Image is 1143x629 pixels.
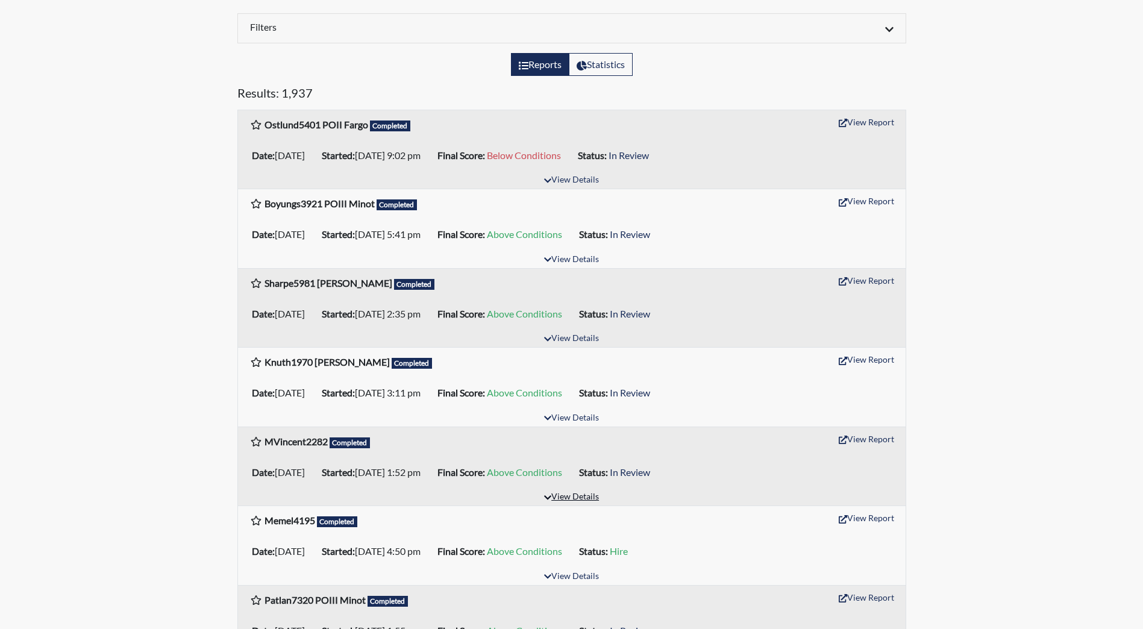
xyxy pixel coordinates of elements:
button: View Report [833,430,900,448]
button: View Report [833,509,900,527]
button: View Details [539,331,604,347]
span: In Review [610,228,650,240]
b: Final Score: [437,308,485,319]
li: [DATE] [247,146,317,165]
button: View Details [539,172,604,189]
button: View Report [833,192,900,210]
span: Completed [370,120,411,131]
b: Final Score: [437,466,485,478]
button: View Report [833,588,900,607]
b: Status: [579,545,608,557]
h5: Results: 1,937 [237,86,906,105]
button: View Details [539,489,604,505]
label: View the list of reports [511,53,569,76]
b: Date: [252,149,275,161]
span: Below Conditions [487,149,561,161]
b: Date: [252,387,275,398]
b: Status: [578,149,607,161]
span: In Review [610,308,650,319]
button: View Report [833,350,900,369]
span: Completed [394,279,435,290]
b: Date: [252,228,275,240]
b: Knuth1970 [PERSON_NAME] [265,356,390,368]
b: MVincent2282 [265,436,328,447]
span: Above Conditions [487,466,562,478]
b: Status: [579,387,608,398]
span: Completed [330,437,371,448]
label: View statistics about completed interviews [569,53,633,76]
li: [DATE] 4:50 pm [317,542,433,561]
span: In Review [610,466,650,478]
b: Started: [322,466,355,478]
b: Date: [252,545,275,557]
button: View Details [539,569,604,585]
li: [DATE] [247,542,317,561]
b: Final Score: [437,387,485,398]
span: Completed [392,358,433,369]
span: Completed [317,516,358,527]
b: Started: [322,387,355,398]
b: Date: [252,466,275,478]
span: Above Conditions [487,228,562,240]
div: Click to expand/collapse filters [241,21,903,36]
span: In Review [609,149,649,161]
button: View Report [833,271,900,290]
li: [DATE] [247,225,317,244]
span: Above Conditions [487,387,562,398]
li: [DATE] [247,463,317,482]
b: Date: [252,308,275,319]
h6: Filters [250,21,563,33]
b: Status: [579,308,608,319]
b: Started: [322,545,355,557]
span: Completed [368,596,409,607]
button: View Details [539,252,604,268]
li: [DATE] 2:35 pm [317,304,433,324]
button: View Report [833,113,900,131]
li: [DATE] 9:02 pm [317,146,433,165]
li: [DATE] 3:11 pm [317,383,433,402]
button: View Details [539,410,604,427]
b: Started: [322,149,355,161]
span: Above Conditions [487,308,562,319]
li: [DATE] 1:52 pm [317,463,433,482]
b: Ostlund5401 POII Fargo [265,119,368,130]
b: Boyungs3921 POIII Minot [265,198,375,209]
b: Started: [322,228,355,240]
li: [DATE] [247,383,317,402]
span: In Review [610,387,650,398]
b: Memel4195 [265,515,315,526]
span: Above Conditions [487,545,562,557]
li: [DATE] [247,304,317,324]
b: Status: [579,228,608,240]
b: Started: [322,308,355,319]
b: Final Score: [437,545,485,557]
li: [DATE] 5:41 pm [317,225,433,244]
b: Final Score: [437,228,485,240]
b: Patlan7320 POIII Minot [265,594,366,606]
b: Final Score: [437,149,485,161]
b: Status: [579,466,608,478]
span: Completed [377,199,418,210]
span: Hire [610,545,628,557]
b: Sharpe5981 [PERSON_NAME] [265,277,392,289]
